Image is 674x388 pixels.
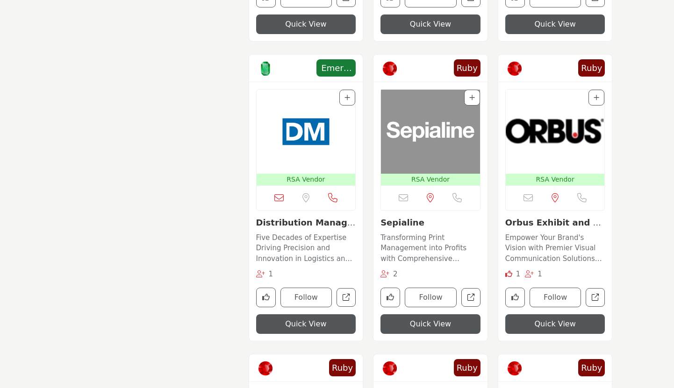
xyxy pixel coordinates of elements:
[538,270,542,278] span: 1
[383,175,478,184] p: RSA Vendor
[380,218,424,227] a: Sepialine
[383,62,397,76] img: Ruby Badge Icon
[280,288,332,307] button: Follow
[506,90,605,174] img: Orbus Exhibit and Display Group
[393,270,398,278] span: 2
[516,270,521,278] span: 1
[257,90,356,174] img: Distribution Management
[380,14,480,34] button: Quick View
[505,270,512,277] i: Like
[581,62,602,74] span: Ruby
[256,269,273,280] div: Followers
[268,270,273,278] span: 1
[381,90,480,174] img: Sepialine
[505,314,605,334] button: Quick View
[506,90,605,185] a: Open Listing in new tab
[469,94,475,101] a: Add To List
[256,218,356,228] h3: Distribution Management
[530,288,581,307] button: Follow
[256,314,356,334] button: Quick View
[380,230,480,264] a: Transforming Print Management into Profits with Comprehensive Solutions. As a leading entity in t...
[505,218,601,238] a: Orbus Exhibit and Di...
[256,233,356,264] p: Five Decades of Expertise Driving Precision and Innovation in Logistics and Fulfillment Solutions...
[508,62,522,76] img: Ruby Badge Icon
[508,175,603,184] p: RSA Vendor
[508,361,522,375] img: Ruby Badge Icon
[525,269,542,280] div: Followers
[256,288,276,307] button: Like company
[505,230,605,264] a: Empower Your Brand's Vision with Premier Visual Communication Solutions Specializing in reprograp...
[258,175,354,184] p: RSA Vendor
[380,269,398,280] div: Followers
[337,288,356,307] a: Open distribution-management in new tab
[344,94,350,101] a: Add To List
[256,218,356,238] a: Distribution Managem...
[258,361,272,375] img: Ruby Badge Icon
[332,361,353,374] span: Ruby
[581,361,602,374] span: Ruby
[380,314,480,334] button: Quick View
[457,361,478,374] span: Ruby
[258,62,272,76] img: Emerald Badge Icon
[586,288,605,307] a: Open orbus-exhibit-and-display-group in new tab
[319,62,353,74] span: Emerald
[405,288,457,307] button: Follow
[457,62,478,74] span: Ruby
[257,90,356,185] a: Open Listing in new tab
[380,218,480,228] h3: Sepialine
[461,288,480,307] a: Open sepialine in new tab
[594,94,599,101] a: Add To List
[505,14,605,34] button: Quick View
[380,233,480,264] p: Transforming Print Management into Profits with Comprehensive Solutions. As a leading entity in t...
[505,233,605,264] p: Empower Your Brand's Vision with Premier Visual Communication Solutions Specializing in reprograp...
[380,288,400,307] button: Like company
[381,90,480,185] a: Open Listing in new tab
[505,288,525,307] button: Like company
[256,230,356,264] a: Five Decades of Expertise Driving Precision and Innovation in Logistics and Fulfillment Solutions...
[256,14,356,34] button: Quick View
[383,361,397,375] img: Ruby Badge Icon
[505,218,605,228] h3: Orbus Exhibit and Display Group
